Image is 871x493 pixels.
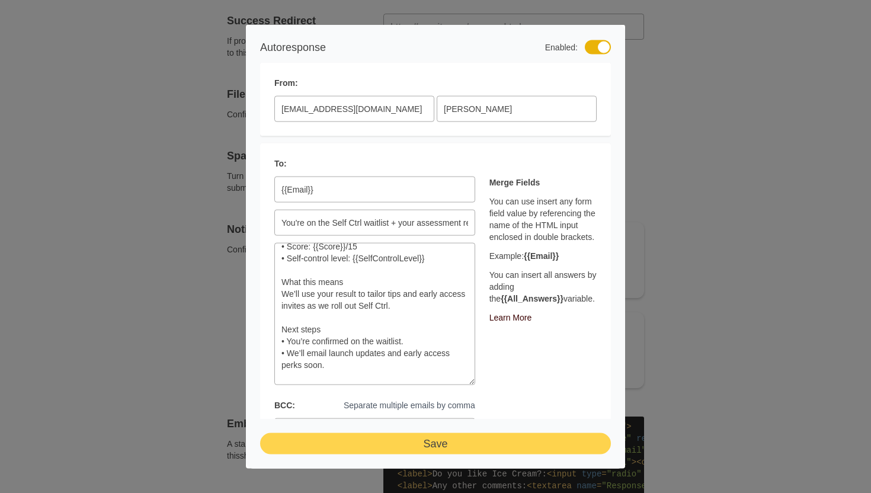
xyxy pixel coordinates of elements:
a: Learn More [489,313,532,322]
p: You can insert all answers by adding the variable. [489,269,597,305]
h2: Autoresponse [260,39,326,56]
h4: From: [274,77,597,89]
strong: BCC: [274,399,295,411]
strong: {{All_Answers}} [501,294,563,303]
p: Example: [489,250,597,262]
span: Separate multiple emails by comma [344,399,475,411]
div: Enabled: [545,40,611,55]
input: Marcus Herron [437,96,597,122]
input: herron.marcus9@gmail.com [274,96,434,122]
button: Save [260,433,611,454]
input: Subject [274,210,475,236]
h4: Merge Fields [489,177,597,188]
p: You can use insert any form field value by referencing the name of the HTML input enclosed in dou... [489,196,597,243]
textarea: Hi {{Name}}, Thanks for taking the Self Ctrl pre-launch assessment! Your results • Score: {{Score... [274,243,475,385]
input: Email [274,177,475,203]
strong: {{Email}} [524,251,559,261]
h4: To: [274,158,475,169]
